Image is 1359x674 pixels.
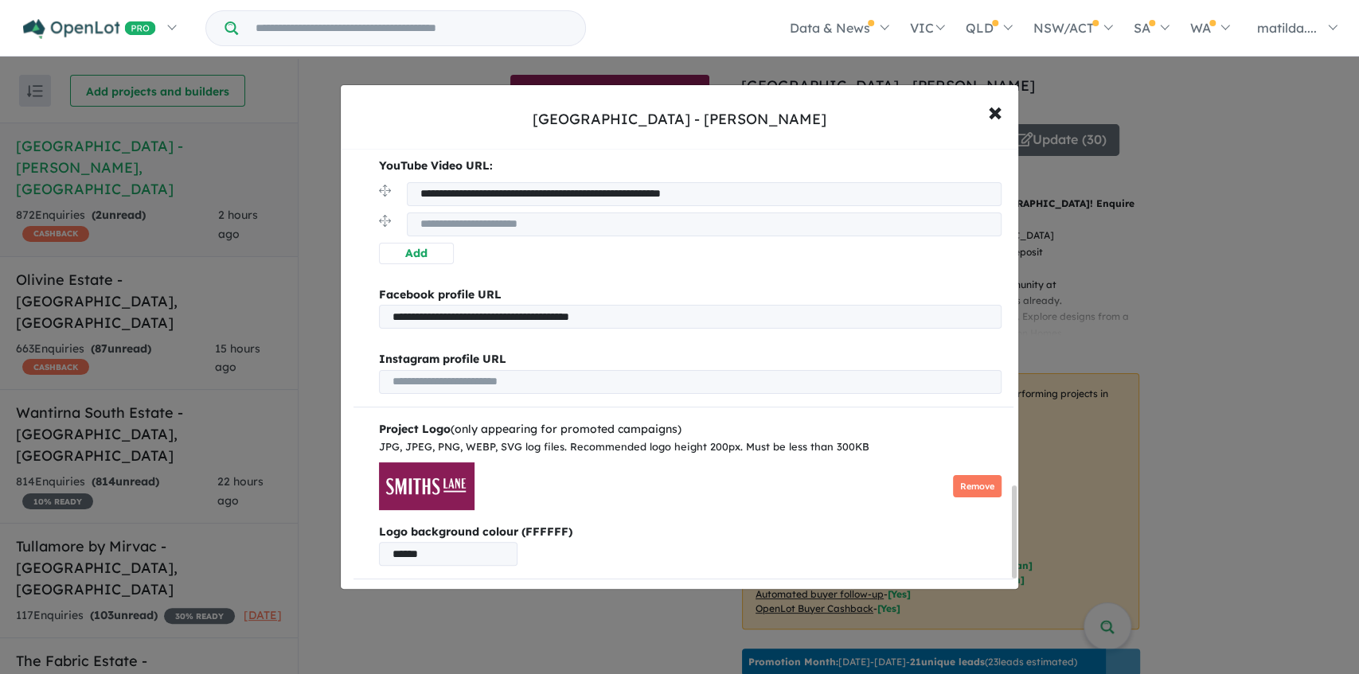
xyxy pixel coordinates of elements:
[379,215,391,227] img: drag.svg
[379,243,454,264] button: Add
[241,11,582,45] input: Try estate name, suburb, builder or developer
[953,475,1002,498] button: Remove
[23,19,156,39] img: Openlot PRO Logo White
[379,462,474,510] img: Smiths%20Lane%20Estate%20-%20Clyde%20North___1743734715.png
[1257,20,1317,36] span: matilda....
[379,422,451,436] b: Project Logo
[379,438,1002,456] div: JPG, JPEG, PNG, WEBP, SVG log files. Recommended logo height 200px. Must be less than 300KB
[988,94,1002,128] span: ×
[379,352,506,366] b: Instagram profile URL
[379,420,1002,439] div: (only appearing for promoted campaigns)
[379,185,391,197] img: drag.svg
[379,287,502,302] b: Facebook profile URL
[379,523,1002,542] b: Logo background colour (FFFFFF)
[379,157,1002,176] p: YouTube Video URL:
[533,109,826,130] div: [GEOGRAPHIC_DATA] - [PERSON_NAME]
